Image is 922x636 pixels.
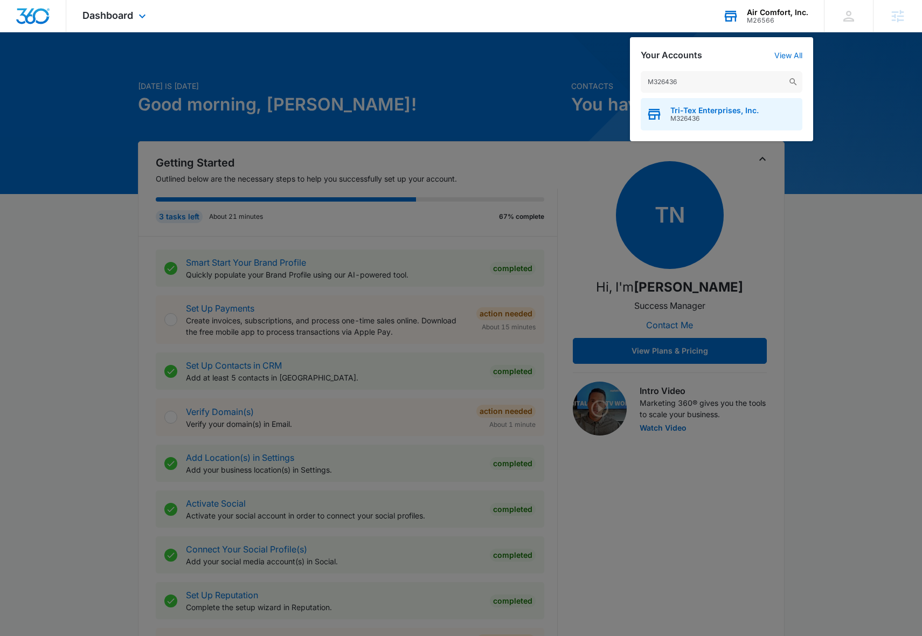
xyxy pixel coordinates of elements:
[670,106,759,115] span: Tri-Tex Enterprises, Inc.
[670,115,759,122] span: M326436
[641,50,702,60] h2: Your Accounts
[641,98,802,130] button: Tri-Tex Enterprises, Inc.M326436
[747,17,808,24] div: account id
[82,10,133,21] span: Dashboard
[774,51,802,60] a: View All
[641,71,802,93] input: Search Accounts
[747,8,808,17] div: account name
